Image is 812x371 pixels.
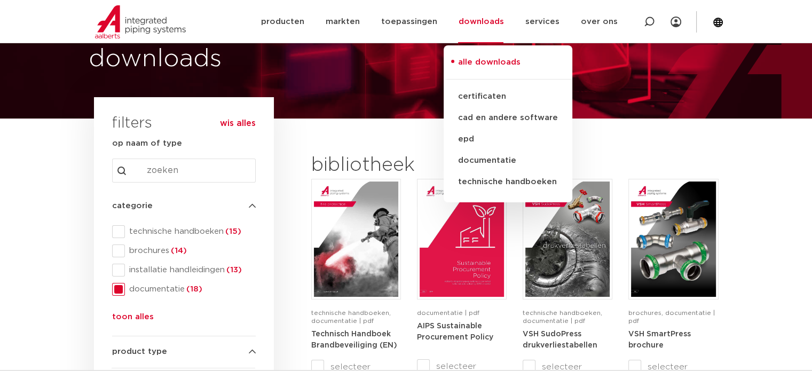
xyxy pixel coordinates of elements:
div: installatie handleidingen(13) [112,264,256,277]
span: technische handboeken, documentatie | pdf [311,310,391,324]
a: AIPS Sustainable Procurement Policy [417,322,493,342]
span: documentatie | pdf [417,310,479,316]
span: brochures [125,246,256,256]
span: (13) [225,266,242,274]
a: documentatie [444,150,572,171]
a: Technisch Handboek Brandbeveiliging (EN) [311,330,397,350]
h2: bibliotheek [311,153,501,178]
a: alle downloads [444,56,572,80]
button: toon alles [112,311,154,328]
strong: op naam of type [112,139,182,147]
a: VSH SudoPress drukverliestabellen [523,330,597,350]
div: documentatie(18) [112,283,256,296]
img: Aips_A4Sustainable-Procurement-Policy_5011446_EN-pdf.jpg [420,181,504,297]
a: technische handboeken [444,171,572,193]
img: VSH-SmartPress_A4Brochure-5008016-2023_2.0_NL-pdf.jpg [631,181,715,297]
a: certificaten [444,86,572,107]
a: cad en andere software [444,107,572,129]
span: technische handboeken, documentatie | pdf [523,310,602,324]
h4: categorie [112,200,256,212]
span: technische handboeken [125,226,256,237]
a: epd [444,129,572,150]
div: technische handboeken(15) [112,225,256,238]
span: (15) [224,227,241,235]
img: VSH-SudoPress_A4PLT_5007706_2024-2.0_NL-pdf.jpg [525,181,610,297]
span: (18) [185,285,202,293]
span: documentatie [125,284,256,295]
div: brochures(14) [112,244,256,257]
a: VSH SmartPress brochure [628,330,691,350]
span: (14) [169,247,187,255]
img: FireProtection_A4TM_5007915_2025_2.0_EN-1-pdf.jpg [314,181,398,297]
h4: product type [112,345,256,358]
span: installatie handleidingen [125,265,256,275]
button: wis alles [220,118,256,129]
h1: downloads [89,42,401,76]
span: brochures, documentatie | pdf [628,310,715,324]
h3: filters [112,111,152,137]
